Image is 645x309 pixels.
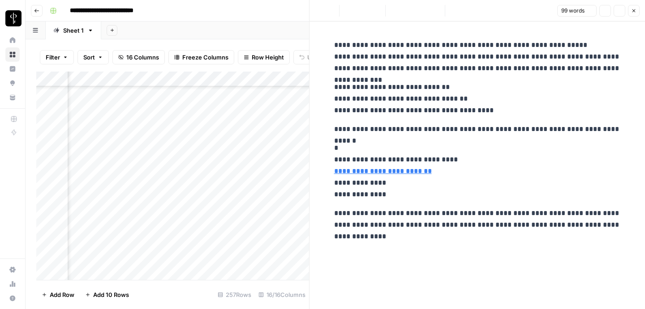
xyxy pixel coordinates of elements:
[252,53,284,62] span: Row Height
[561,7,585,15] span: 99 words
[112,50,165,64] button: 16 Columns
[5,47,20,62] a: Browse
[5,33,20,47] a: Home
[36,288,80,302] button: Add Row
[255,288,309,302] div: 16/16 Columns
[46,21,101,39] a: Sheet 1
[77,50,109,64] button: Sort
[83,53,95,62] span: Sort
[557,5,597,17] button: 99 words
[168,50,234,64] button: Freeze Columns
[80,288,134,302] button: Add 10 Rows
[40,50,74,64] button: Filter
[293,50,328,64] button: Undo
[5,62,20,76] a: Insights
[46,53,60,62] span: Filter
[214,288,255,302] div: 257 Rows
[5,277,20,291] a: Usage
[238,50,290,64] button: Row Height
[5,262,20,277] a: Settings
[5,10,21,26] img: LP Production Workloads Logo
[126,53,159,62] span: 16 Columns
[63,26,84,35] div: Sheet 1
[5,291,20,305] button: Help + Support
[5,76,20,90] a: Opportunities
[93,290,129,299] span: Add 10 Rows
[5,90,20,105] a: Your Data
[50,290,74,299] span: Add Row
[5,7,20,30] button: Workspace: LP Production Workloads
[182,53,228,62] span: Freeze Columns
